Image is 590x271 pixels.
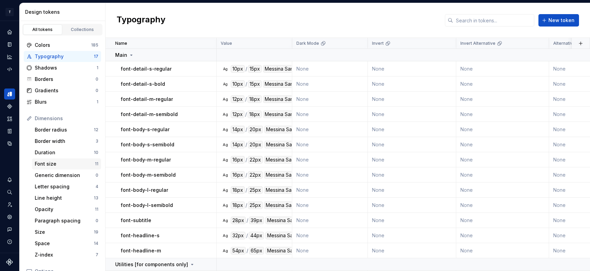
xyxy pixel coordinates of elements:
[24,62,101,73] a: Shadows1
[95,161,98,167] div: 11
[248,80,262,88] div: 15px
[368,152,456,167] td: None
[35,64,97,71] div: Shadows
[292,107,368,122] td: None
[32,181,101,192] a: Letter spacing4
[222,233,228,238] div: Ag
[456,213,549,228] td: None
[245,126,247,133] div: /
[456,183,549,198] td: None
[121,156,171,163] p: font-body-m-regular
[121,217,151,224] p: font-subtitle
[368,92,456,107] td: None
[32,124,101,135] a: Border radius12
[121,126,170,133] p: font-body-s-regular
[248,111,262,118] div: 18px
[96,76,98,82] div: 0
[456,228,549,243] td: None
[231,247,246,254] div: 54px
[32,215,101,226] a: Paragraph spacing0
[121,81,165,87] p: font-detail-s-bold
[35,195,94,201] div: Line height
[553,41,576,46] p: Alternative
[292,228,368,243] td: None
[265,247,300,254] div: Messina Sans
[264,126,299,133] div: Messina Sans
[248,65,262,73] div: 15px
[456,152,549,167] td: None
[4,27,15,38] a: Home
[265,217,300,224] div: Messina Sans
[231,232,245,239] div: 32px
[456,92,549,107] td: None
[96,218,98,223] div: 0
[96,88,98,93] div: 0
[4,224,15,235] button: Contact support
[292,61,368,76] td: None
[263,95,297,103] div: Messina Sans
[94,241,98,246] div: 14
[4,138,15,149] div: Data sources
[368,243,456,258] td: None
[121,202,173,209] p: font-body-l-semibold
[4,113,15,124] a: Assets
[4,101,15,112] a: Components
[538,14,579,27] button: New token
[368,107,456,122] td: None
[32,170,101,181] a: Generic dimension0
[35,229,94,236] div: Size
[121,96,173,103] p: font-detail-m-regular
[4,199,15,210] a: Invite team
[121,232,160,239] p: font-headline-s
[4,211,15,222] a: Settings
[96,252,98,258] div: 7
[94,229,98,235] div: 19
[222,218,228,223] div: Ag
[246,232,248,239] div: /
[264,201,298,209] div: Messina Sans
[94,54,98,59] div: 17
[456,243,549,258] td: None
[368,61,456,76] td: None
[25,9,102,15] div: Design tokens
[456,167,549,183] td: None
[249,232,264,239] div: 44px
[548,17,575,24] span: New token
[368,213,456,228] td: None
[292,213,368,228] td: None
[4,174,15,185] div: Notifications
[4,88,15,100] a: Design tokens
[96,184,98,189] div: 4
[292,137,368,152] td: None
[263,65,297,73] div: Messina Sans
[24,51,101,62] a: Typography17
[245,95,247,103] div: /
[245,201,247,209] div: /
[121,171,176,178] p: font-body-m-semibold
[4,39,15,50] a: Documentation
[24,85,101,96] a: Gradients0
[292,152,368,167] td: None
[264,141,299,148] div: Messina Sans
[94,127,98,133] div: 12
[32,136,101,147] a: Border width3
[265,232,300,239] div: Messina Sans
[456,122,549,137] td: None
[4,187,15,198] button: Search ⌘K
[231,156,245,164] div: 16px
[32,204,101,215] a: Opacity11
[368,228,456,243] td: None
[222,187,228,193] div: Ag
[368,137,456,152] td: None
[121,247,161,254] p: font-headline-m
[231,80,245,88] div: 10px
[245,186,247,194] div: /
[24,96,101,107] a: Blurs1
[97,99,98,105] div: 1
[35,53,94,60] div: Typography
[248,141,263,148] div: 20px
[32,227,101,238] a: Size19
[121,65,172,72] p: font-detail-s-regular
